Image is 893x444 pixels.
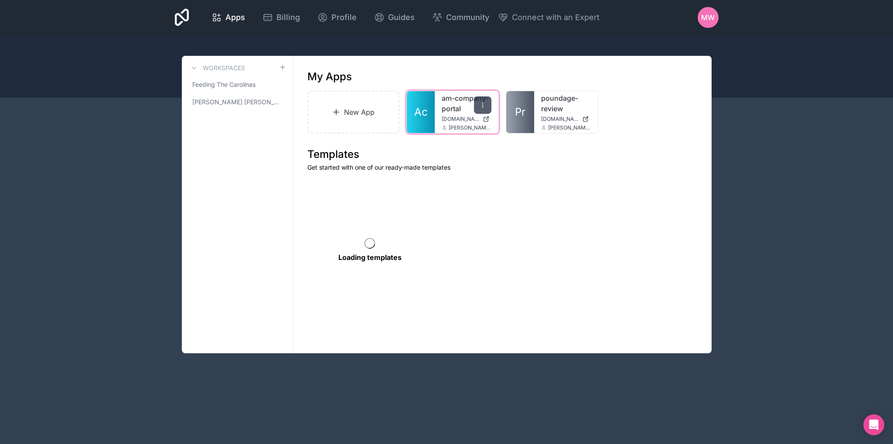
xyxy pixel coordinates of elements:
[446,11,489,24] span: Community
[425,8,496,27] a: Community
[225,11,245,24] span: Apps
[307,70,352,84] h1: My Apps
[307,91,400,133] a: New App
[331,11,357,24] span: Profile
[307,163,698,172] p: Get started with one of our ready-made templates
[512,11,600,24] span: Connect with an Expert
[189,94,286,110] a: [PERSON_NAME] [PERSON_NAME]
[203,64,245,72] h3: Workspaces
[192,80,256,89] span: Feeding The Carolinas
[414,105,428,119] span: Ac
[192,98,279,106] span: [PERSON_NAME] [PERSON_NAME]
[541,116,591,123] a: [DOMAIN_NAME]
[541,116,579,123] span: [DOMAIN_NAME]
[863,414,884,435] div: Open Intercom Messenger
[442,116,491,123] a: [DOMAIN_NAME]
[442,116,479,123] span: [DOMAIN_NAME]
[407,91,435,133] a: Ac
[515,105,525,119] span: Pr
[506,91,534,133] a: Pr
[449,124,491,131] span: [PERSON_NAME][EMAIL_ADDRESS][DOMAIN_NAME]
[498,11,600,24] button: Connect with an Expert
[189,63,245,73] a: Workspaces
[189,77,286,92] a: Feeding The Carolinas
[310,8,364,27] a: Profile
[548,124,591,131] span: [PERSON_NAME][EMAIL_ADDRESS][DOMAIN_NAME]
[205,8,252,27] a: Apps
[701,12,715,23] span: MW
[338,252,402,263] p: Loading templates
[442,93,491,114] a: am-company-portal
[541,93,591,114] a: poundage-review
[276,11,300,24] span: Billing
[307,147,698,161] h1: Templates
[367,8,422,27] a: Guides
[256,8,307,27] a: Billing
[388,11,415,24] span: Guides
